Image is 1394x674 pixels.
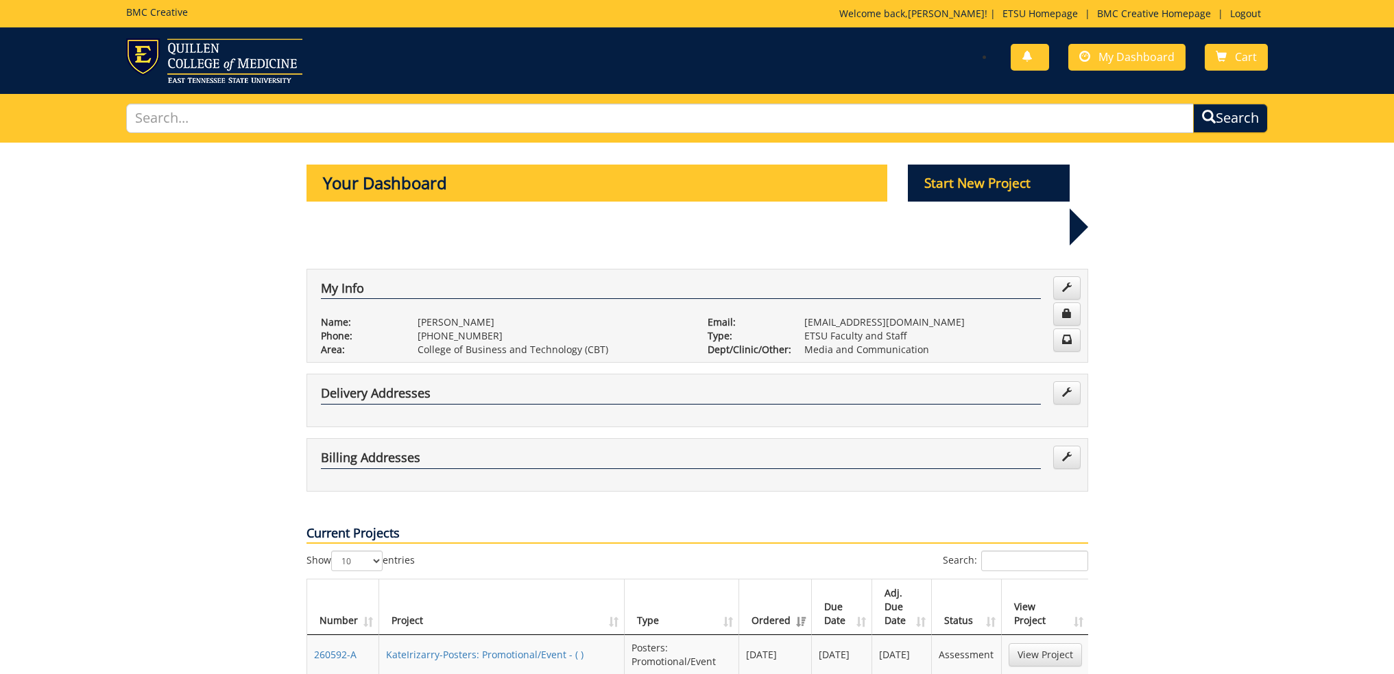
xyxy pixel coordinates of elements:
[981,551,1088,571] input: Search:
[331,551,383,571] select: Showentries
[996,7,1085,20] a: ETSU Homepage
[804,315,1074,329] p: [EMAIL_ADDRESS][DOMAIN_NAME]
[126,38,302,83] img: ETSU logo
[708,343,784,357] p: Dept/Clinic/Other:
[321,343,397,357] p: Area:
[812,579,872,635] th: Due Date: activate to sort column ascending
[839,7,1268,21] p: Welcome back, ! | | |
[1068,44,1186,71] a: My Dashboard
[126,7,188,17] h5: BMC Creative
[418,315,687,329] p: [PERSON_NAME]
[307,579,379,635] th: Number: activate to sort column ascending
[418,343,687,357] p: College of Business and Technology (CBT)
[739,579,812,635] th: Ordered: activate to sort column ascending
[1205,44,1268,71] a: Cart
[908,7,985,20] a: [PERSON_NAME]
[625,635,739,674] td: Posters: Promotional/Event
[307,165,888,202] p: Your Dashboard
[1235,49,1257,64] span: Cart
[307,551,415,571] label: Show entries
[307,525,1088,544] p: Current Projects
[804,329,1074,343] p: ETSU Faculty and Staff
[908,178,1070,191] a: Start New Project
[1098,49,1175,64] span: My Dashboard
[1053,446,1081,469] a: Edit Addresses
[321,329,397,343] p: Phone:
[126,104,1193,133] input: Search...
[418,329,687,343] p: [PHONE_NUMBER]
[872,579,933,635] th: Adj. Due Date: activate to sort column ascending
[321,387,1041,405] h4: Delivery Addresses
[386,648,584,661] a: KateIrizarry-Posters: Promotional/Event - ( )
[739,635,812,674] td: [DATE]
[314,648,357,661] a: 260592-A
[812,635,872,674] td: [DATE]
[932,635,1001,674] td: Assessment
[932,579,1001,635] th: Status: activate to sort column ascending
[1002,579,1089,635] th: View Project: activate to sort column ascending
[708,315,784,329] p: Email:
[321,315,397,329] p: Name:
[321,282,1041,300] h4: My Info
[321,451,1041,469] h4: Billing Addresses
[908,165,1070,202] p: Start New Project
[1053,381,1081,405] a: Edit Addresses
[1090,7,1218,20] a: BMC Creative Homepage
[708,329,784,343] p: Type:
[1053,302,1081,326] a: Change Password
[872,635,933,674] td: [DATE]
[1009,643,1082,666] a: View Project
[1193,104,1268,133] button: Search
[943,551,1088,571] label: Search:
[804,343,1074,357] p: Media and Communication
[1223,7,1268,20] a: Logout
[625,579,739,635] th: Type: activate to sort column ascending
[1053,276,1081,300] a: Edit Info
[1053,328,1081,352] a: Change Communication Preferences
[379,579,625,635] th: Project: activate to sort column ascending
